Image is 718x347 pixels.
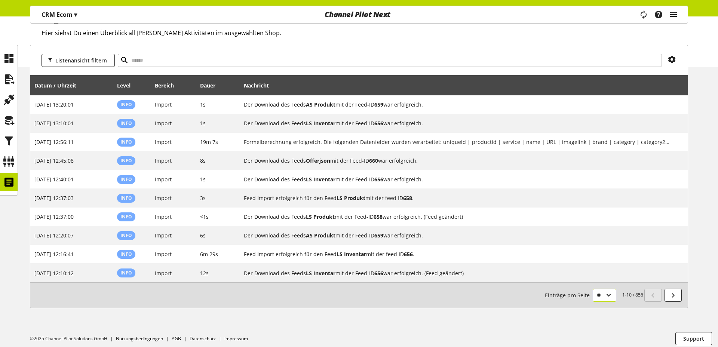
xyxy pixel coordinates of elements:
b: 659 [374,101,383,108]
span: Import [155,157,172,164]
span: [DATE] 12:10:12 [34,270,74,277]
span: 6m 29s [200,251,218,258]
b: LS Inventar [337,251,366,258]
p: CRM Ecom [42,10,77,19]
b: LS Inventar [306,176,335,183]
span: 1s [200,120,206,127]
span: Info [120,214,132,220]
span: 6s [200,232,206,239]
b: 656 [374,270,383,277]
span: Import [155,138,172,145]
span: [DATE] 12:37:03 [34,194,74,202]
span: [DATE] 12:37:00 [34,213,74,220]
span: Info [120,157,132,164]
b: 656 [374,120,383,127]
h2: Der Download des Feeds AS Produkt mit der Feed-ID 659 war erfolgreich. [244,101,670,108]
span: Import [155,176,172,183]
b: 656 [404,251,413,258]
small: 1-10 / 856 [545,289,643,302]
span: [DATE] 13:20:01 [34,101,74,108]
span: [DATE] 12:40:01 [34,176,74,183]
a: Nutzungsbedingungen [116,335,163,342]
span: 3s [200,194,206,202]
span: Info [120,139,132,145]
b: 659 [374,232,383,239]
span: [DATE] 13:10:01 [34,120,74,127]
h2: Der Download des Feeds Offerjson mit der Feed-ID 660 war erfolgreich. [244,157,670,165]
span: Info [120,251,132,257]
span: Info [120,270,132,276]
a: Datenschutz [190,335,216,342]
b: 658 [403,194,412,202]
span: 1s [200,101,206,108]
span: <1s [200,213,209,220]
span: Info [120,120,132,126]
b: AS Produkt [306,101,335,108]
span: [DATE] 12:45:08 [34,157,74,164]
h2: Der Download des Feeds AS Produkt mit der Feed-ID 659 war erfolgreich. [244,231,670,239]
span: 19m 7s [200,138,218,145]
span: Import [155,270,172,277]
b: Offerjson [306,157,330,164]
span: 1s [200,176,206,183]
span: Import [155,194,172,202]
span: Info [120,176,132,182]
span: Import [155,213,172,220]
h2: Der Download des Feeds LS Inventar mit der Feed-ID 656 war erfolgreich. [244,119,670,127]
span: [DATE] 12:20:07 [34,232,74,239]
span: ▾ [74,10,77,19]
span: [DATE] 12:16:41 [34,251,74,258]
nav: main navigation [30,6,688,24]
li: ©2025 Channel Pilot Solutions GmbH [30,335,116,342]
div: Datum / Uhrzeit [34,82,84,89]
b: 660 [369,157,378,164]
span: 12s [200,270,209,277]
h2: Hier siehst Du einen Überblick all [PERSON_NAME] Aktivitäten im ausgewählten Shop. [42,28,688,37]
span: Listenansicht filtern [55,56,107,64]
span: Einträge pro Seite [545,291,593,299]
h2: Der Download des Feeds LS Inventar mit der Feed-ID 656 war erfolgreich. [244,175,670,183]
div: Level [117,82,138,89]
span: Info [120,195,132,201]
span: Import [155,232,172,239]
span: [DATE] 12:56:11 [34,138,74,145]
b: 658 [374,213,383,220]
span: Import [155,120,172,127]
span: Info [120,232,132,239]
h2: Feed Import erfolgreich für den Feed LS Produkt mit der feed ID 658. [244,194,670,202]
div: Bereich [155,82,181,89]
button: Support [675,332,712,345]
b: LS Inventar [306,270,335,277]
h2: Der Download des Feeds LS Produkt mit der Feed-ID 658 war erfolgreich. (Feed geändert) [244,213,670,221]
h2: Der Download des Feeds LS Inventar mit der Feed-ID 656 war erfolgreich. (Feed geändert) [244,269,670,277]
h2: Formelberechnung erfolgreich. Die folgenden Datenfelder wurden verarbeitet: uniqueid | productid ... [244,138,670,146]
a: AGB [172,335,181,342]
span: Info [120,101,132,108]
span: Import [155,101,172,108]
b: LS Inventar [306,120,335,127]
b: LS Produkt [306,213,335,220]
div: Dauer [200,82,223,89]
div: Nachricht [244,78,684,93]
a: Impressum [224,335,248,342]
span: Support [683,335,704,343]
b: 656 [374,176,383,183]
b: LS Produkt [337,194,365,202]
h2: Feed Import erfolgreich für den Feed LS Inventar mit der feed ID 656. [244,250,670,258]
span: Import [155,251,172,258]
span: 8s [200,157,206,164]
button: Listenansicht filtern [42,54,115,67]
b: AS Produkt [306,232,335,239]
